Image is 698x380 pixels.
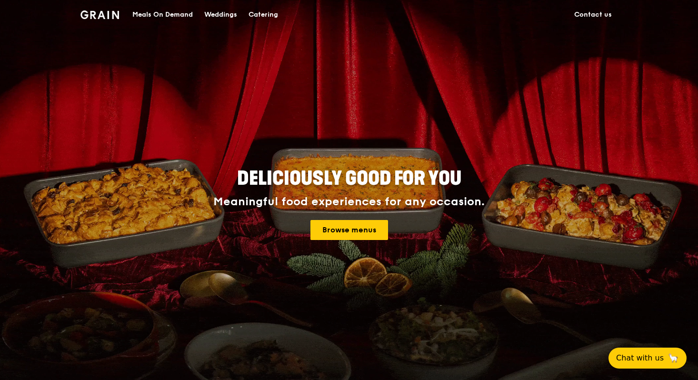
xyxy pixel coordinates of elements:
[249,0,278,29] div: Catering
[608,348,687,369] button: Chat with us🦙
[616,352,664,364] span: Chat with us
[178,195,520,209] div: Meaningful food experiences for any occasion.
[199,0,243,29] a: Weddings
[204,0,237,29] div: Weddings
[237,167,461,190] span: Deliciously good for you
[243,0,284,29] a: Catering
[132,0,193,29] div: Meals On Demand
[80,10,119,19] img: Grain
[668,352,679,364] span: 🦙
[310,220,388,240] a: Browse menus
[568,0,618,29] a: Contact us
